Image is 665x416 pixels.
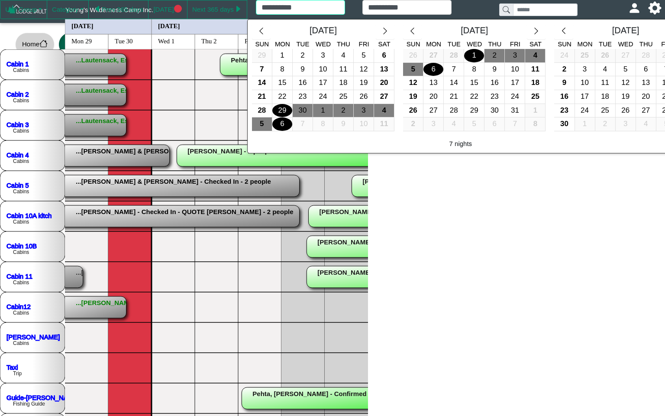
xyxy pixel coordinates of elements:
button: 7 [444,63,464,77]
button: 3 [354,104,374,118]
button: 12 [354,63,374,77]
button: 5 [616,63,636,77]
button: 1 [464,49,484,63]
div: 25 [525,90,545,104]
div: 26 [403,49,423,62]
span: Tue [599,40,612,48]
button: 30 [484,104,505,118]
div: 18 [525,76,545,90]
div: 23 [293,90,313,104]
div: 27 [616,49,636,62]
div: 5 [354,49,374,62]
div: 12 [403,76,423,90]
button: 12 [616,76,636,90]
div: 16 [554,90,574,104]
div: 28 [636,49,656,62]
button: 2 [293,49,313,63]
div: 24 [505,90,525,104]
button: 26 [403,104,423,118]
div: 1 [272,49,292,62]
div: 12 [616,76,636,90]
span: Tue [296,40,309,48]
button: 10 [505,63,525,77]
button: 30 [293,104,313,118]
button: 17 [505,76,525,90]
div: 3 [423,117,443,131]
button: 26 [595,49,616,63]
button: 13 [636,76,656,90]
div: 2 [595,117,615,131]
svg: chevron left [560,27,568,35]
div: 8 [464,63,484,76]
button: 10 [313,63,333,77]
button: 19 [403,90,423,104]
button: 8 [272,63,293,77]
span: Wed [467,40,482,48]
button: 9 [484,63,505,77]
button: 13 [423,76,444,90]
div: 26 [403,104,423,117]
div: [DATE] [271,24,376,39]
div: 14 [444,76,464,90]
button: 7 [505,117,525,131]
div: 2 [554,63,574,76]
button: 18 [595,90,616,104]
button: chevron left [554,24,573,39]
button: 16 [484,76,505,90]
span: Sun [255,40,269,48]
div: 4 [595,63,615,76]
div: 25 [575,49,595,62]
div: 3 [575,63,595,76]
button: 13 [374,63,394,77]
div: 8 [525,117,545,131]
div: 21 [444,90,464,104]
div: [DATE] [422,24,527,39]
button: 29 [464,104,484,118]
button: chevron right [376,24,394,39]
button: 2 [333,104,354,118]
div: 15 [272,76,292,90]
div: 12 [354,63,374,76]
button: 1 [272,49,293,63]
button: 2 [595,117,616,131]
div: 30 [293,104,313,117]
button: 3 [505,49,525,63]
button: 14 [252,76,272,90]
button: 24 [554,49,575,63]
div: 25 [333,90,353,104]
button: 15 [272,76,293,90]
div: 22 [464,90,484,104]
button: 4 [525,49,546,63]
button: 25 [575,49,595,63]
svg: chevron left [257,27,265,35]
button: 16 [293,76,313,90]
button: 5 [464,117,484,131]
button: 3 [616,117,636,131]
button: 27 [374,90,394,104]
span: Thu [337,40,350,48]
button: 15 [464,76,484,90]
button: 29 [252,49,272,63]
span: Wed [618,40,633,48]
button: 8 [313,117,333,131]
div: 9 [554,76,574,90]
div: 9 [333,117,353,131]
button: 5 [354,49,374,63]
button: 11 [595,76,616,90]
div: 24 [313,90,333,104]
div: 6 [636,63,656,76]
div: 7 [293,117,313,131]
button: 25 [525,90,546,104]
svg: chevron left [408,27,416,35]
button: chevron left [252,24,271,39]
button: 9 [293,63,313,77]
button: 24 [505,90,525,104]
button: 26 [616,104,636,118]
div: 6 [272,117,292,131]
div: 13 [423,76,443,90]
div: 3 [354,104,374,117]
div: 4 [333,49,353,62]
span: Sat [378,40,391,48]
